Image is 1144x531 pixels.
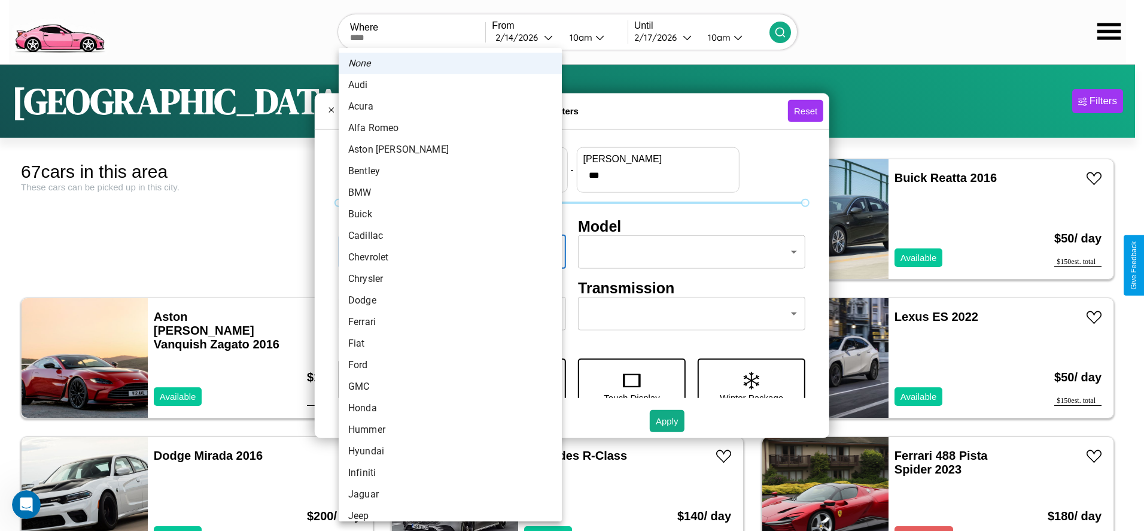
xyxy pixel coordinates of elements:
li: Aston [PERSON_NAME] [339,139,562,160]
li: Ferrari [339,311,562,333]
li: Hummer [339,419,562,441]
li: Buick [339,204,562,225]
li: Dodge [339,290,562,311]
li: GMC [339,376,562,398]
li: Chevrolet [339,247,562,268]
li: Jaguar [339,484,562,505]
iframe: Intercom live chat [12,490,41,519]
li: Chrysler [339,268,562,290]
li: Cadillac [339,225,562,247]
li: Fiat [339,333,562,354]
li: Audi [339,74,562,96]
li: Honda [339,398,562,419]
div: Give Feedback [1130,241,1138,290]
li: Infiniti [339,462,562,484]
em: None [348,56,371,71]
li: BMW [339,182,562,204]
li: Bentley [339,160,562,182]
li: Acura [339,96,562,117]
li: Ford [339,354,562,376]
li: Hyundai [339,441,562,462]
li: Jeep [339,505,562,527]
li: Alfa Romeo [339,117,562,139]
